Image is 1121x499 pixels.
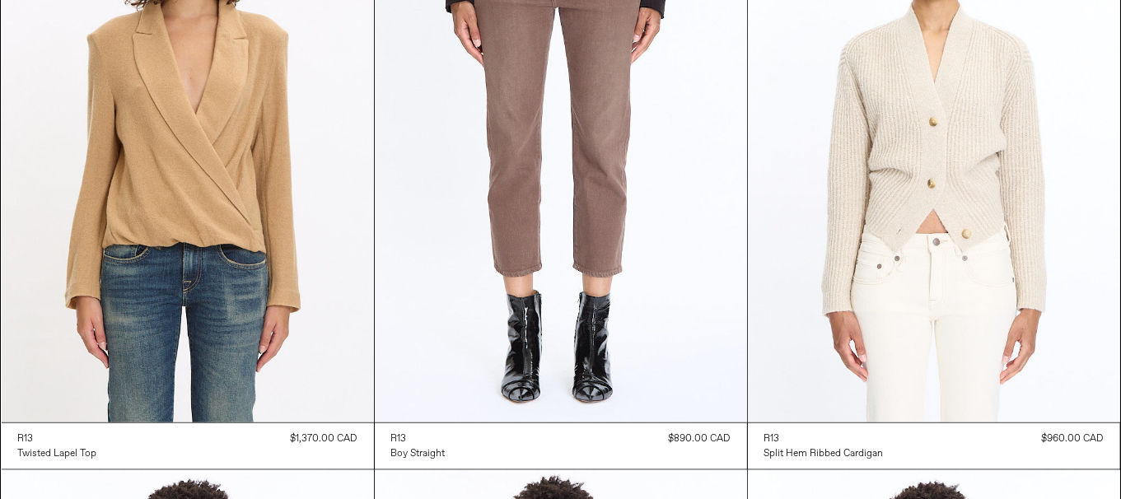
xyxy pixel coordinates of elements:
[18,446,97,461] a: Twisted Lapel Top
[1042,431,1104,446] div: $960.00 CAD
[18,431,97,446] a: R13
[764,432,780,446] div: R13
[291,431,357,446] div: $1,370.00 CAD
[18,432,34,446] div: R13
[391,447,446,461] div: Boy Straight
[391,432,407,446] div: R13
[669,431,731,446] div: $890.00 CAD
[764,446,884,461] a: Split Hem Ribbed Cardigan
[391,431,446,446] a: R13
[391,446,446,461] a: Boy Straight
[764,447,884,461] div: Split Hem Ribbed Cardigan
[18,447,97,461] div: Twisted Lapel Top
[764,431,884,446] a: R13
